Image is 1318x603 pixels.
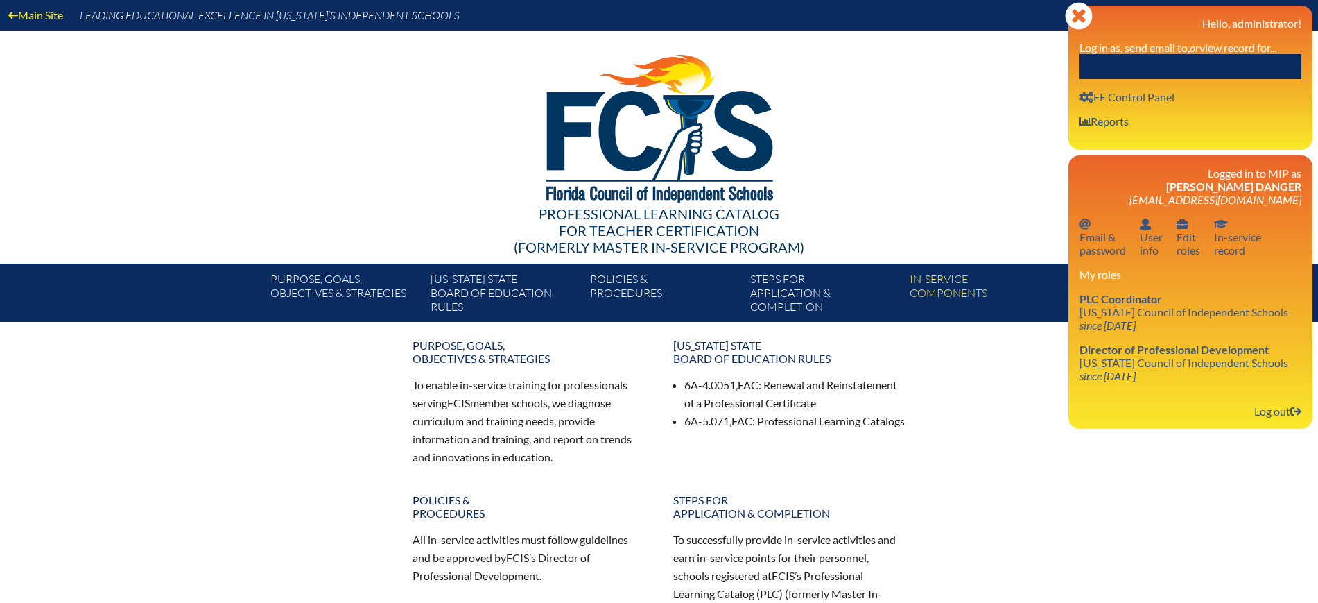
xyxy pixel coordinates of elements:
[1190,41,1199,54] i: or
[413,376,645,466] p: To enable in-service training for professionals serving member schools, we diagnose curriculum an...
[506,551,529,564] span: FCIS
[1214,219,1228,230] svg: In-service record
[684,412,906,430] li: 6A-5.071, : Professional Learning Catalogs
[404,488,654,525] a: Policies &Procedures
[1171,214,1206,260] a: User infoEditroles
[665,488,914,525] a: Steps forapplication & completion
[1079,167,1301,206] h3: Logged in to MIP as
[1134,214,1168,260] a: User infoUserinfo
[516,31,802,220] img: FCISlogo221.eps
[1074,87,1180,106] a: User infoEE Control Panel
[1166,180,1301,193] span: [PERSON_NAME] Danger
[584,269,744,322] a: Policies &Procedures
[1079,41,1276,54] label: Log in as, send email to, view record for...
[1079,319,1136,332] i: since [DATE]
[3,6,69,24] a: Main Site
[1079,116,1091,127] svg: User info
[1074,289,1294,334] a: PLC Coordinator [US_STATE] Council of Independent Schools since [DATE]
[1079,17,1301,30] h3: Hello, administrator!
[1129,193,1301,206] span: [EMAIL_ADDRESS][DOMAIN_NAME]
[1140,219,1151,230] svg: User info
[1074,340,1294,385] a: Director of Professional Development [US_STATE] Council of Independent Schools since [DATE]
[1208,214,1267,260] a: In-service recordIn-servicerecord
[1177,219,1188,230] svg: User info
[1079,343,1269,356] span: Director of Professional Development
[404,333,654,371] a: Purpose, goals,objectives & strategies
[665,333,914,371] a: [US_STATE] StateBoard of Education rules
[1290,406,1301,417] svg: Log out
[760,587,779,600] span: PLC
[684,376,906,412] li: 6A-4.0051, : Renewal and Reinstatement of a Professional Certificate
[447,396,470,409] span: FCIS
[1065,2,1093,30] svg: Close
[1079,268,1301,281] h3: My roles
[738,378,758,391] span: FAC
[1249,402,1307,421] a: Log outLog out
[731,414,752,427] span: FAC
[1079,92,1093,103] svg: User info
[904,269,1064,322] a: In-servicecomponents
[1074,112,1134,130] a: User infoReports
[1079,292,1162,305] span: PLC Coordinator
[1074,214,1131,260] a: Email passwordEmail &password
[265,269,424,322] a: Purpose, goals,objectives & strategies
[413,531,645,585] p: All in-service activities must follow guidelines and be approved by ’s Director of Professional D...
[260,205,1059,255] div: Professional Learning Catalog (formerly Master In-service Program)
[772,569,795,582] span: FCIS
[425,269,584,322] a: [US_STATE] StateBoard of Education rules
[745,269,904,322] a: Steps forapplication & completion
[1079,369,1136,382] i: since [DATE]
[559,222,759,239] span: for Teacher Certification
[1079,219,1091,230] svg: Email password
